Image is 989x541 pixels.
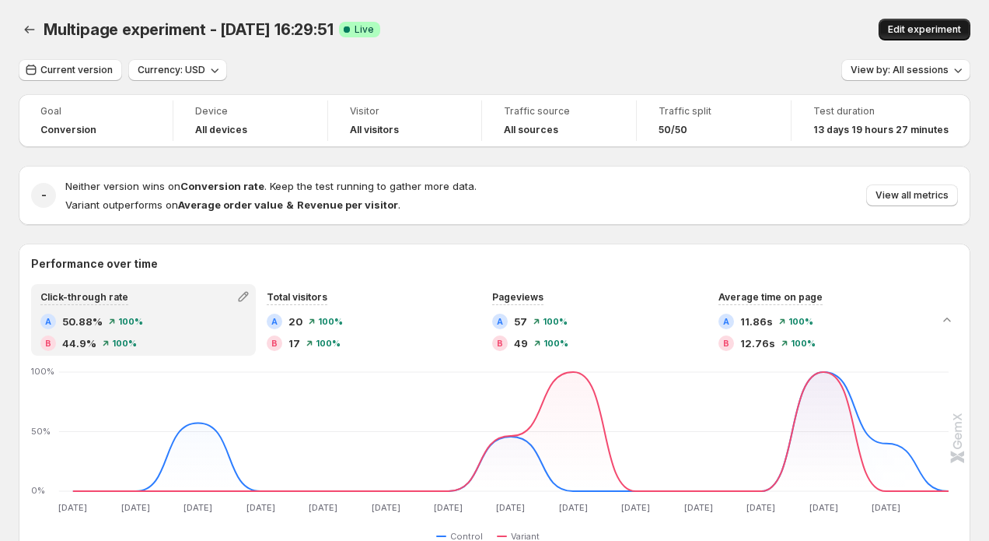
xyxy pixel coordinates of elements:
button: View by: All sessions [841,59,970,81]
button: View all metrics [866,184,958,206]
text: 100% [31,366,54,377]
span: 100% [318,317,343,326]
text: [DATE] [309,502,337,513]
text: 50% [31,426,51,437]
text: [DATE] [121,502,150,513]
a: GoalConversion [40,104,151,138]
span: Traffic source [504,105,614,118]
span: Pageviews [492,291,543,303]
h4: All sources [504,124,558,136]
span: Variant outperforms on . [65,198,400,211]
a: Traffic split50/50 [659,104,769,138]
span: 12.76s [740,335,775,351]
h4: All devices [195,124,247,136]
span: Goal [40,105,151,118]
h2: B [271,339,278,348]
text: [DATE] [684,502,713,513]
h2: B [723,339,729,348]
text: [DATE] [246,502,275,513]
span: Click-through rate [40,291,128,303]
span: 100% [543,339,568,348]
span: 17 [288,335,300,351]
span: 100% [112,339,137,348]
span: Device [195,105,306,118]
span: 11.86s [740,314,773,329]
button: Currency: USD [128,59,227,81]
a: Test duration13 days 19 hours 27 minutes [813,104,949,138]
h2: B [497,339,503,348]
span: View by: All sessions [851,64,949,76]
a: DeviceAll devices [195,104,306,138]
button: Current version [19,59,122,81]
h2: A [45,317,51,326]
span: 100% [543,317,568,326]
text: [DATE] [58,502,87,513]
span: 20 [288,314,302,329]
strong: & [286,198,294,211]
span: Traffic split [659,105,769,118]
span: 100% [316,339,341,348]
strong: Conversion rate [180,180,264,192]
span: Test duration [813,105,949,118]
h2: - [41,188,47,203]
text: [DATE] [746,502,775,513]
span: 100% [791,339,816,348]
h2: Performance over time [31,256,958,272]
button: Edit experiment [879,19,970,40]
span: 57 [514,314,527,329]
span: Total visitors [267,291,327,303]
span: Visitor [350,105,460,118]
text: 0% [31,485,45,496]
text: [DATE] [183,502,212,513]
span: Currency: USD [138,64,205,76]
text: [DATE] [872,502,900,513]
text: [DATE] [372,502,400,513]
span: 50/50 [659,124,687,136]
span: Average time on page [718,291,823,303]
span: 13 days 19 hours 27 minutes [813,124,949,136]
text: [DATE] [559,502,588,513]
h2: B [45,339,51,348]
text: [DATE] [621,502,650,513]
span: 49 [514,335,528,351]
text: [DATE] [496,502,525,513]
span: Neither version wins on . Keep the test running to gather more data. [65,180,477,192]
h2: A [497,317,503,326]
strong: Average order value [178,198,283,211]
a: VisitorAll visitors [350,104,460,138]
span: 50.88% [62,314,103,329]
span: 100% [118,317,143,326]
h2: A [271,317,278,326]
span: Edit experiment [888,23,961,36]
h2: A [723,317,729,326]
text: [DATE] [434,502,463,513]
span: View all metrics [875,189,949,202]
button: Back [19,19,40,40]
span: 44.9% [62,335,96,351]
h4: All visitors [350,124,399,136]
button: Collapse chart [936,309,958,331]
span: Multipage experiment - [DATE] 16:29:51 [44,20,333,39]
text: [DATE] [809,502,838,513]
a: Traffic sourceAll sources [504,104,614,138]
span: Live [355,23,374,36]
span: 100% [788,317,813,326]
span: Current version [40,64,113,76]
span: Conversion [40,124,96,136]
strong: Revenue per visitor [297,198,398,211]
